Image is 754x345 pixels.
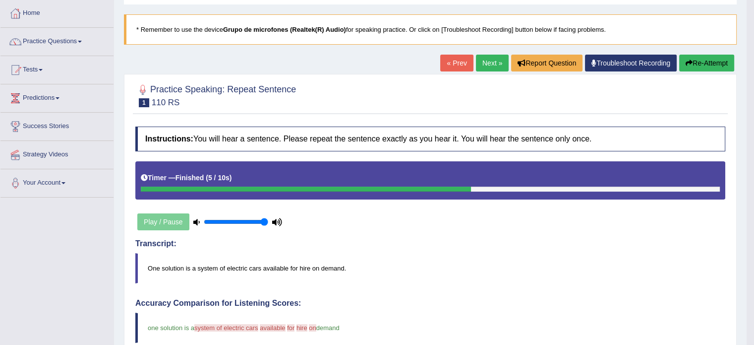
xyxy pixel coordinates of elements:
[135,253,725,283] blockquote: One solution is a system of electric cars available for hire on demand.
[194,324,258,332] span: system of electric cars
[223,26,346,33] b: Grupo de microfones (Realtek(R) Audio)
[148,324,194,332] span: one solution is a
[175,174,204,182] b: Finished
[141,174,232,182] h5: Timer —
[208,174,230,182] b: 5 / 10s
[0,28,114,53] a: Practice Questions
[139,98,149,107] span: 1
[511,55,582,71] button: Report Question
[145,135,193,143] b: Instructions:
[152,98,180,107] small: 110 RS
[230,174,232,182] b: )
[0,141,114,166] a: Strategy Videos
[440,55,473,71] a: « Prev
[296,324,307,332] span: hire
[0,84,114,109] a: Predictions
[0,113,114,138] a: Success Stories
[135,127,725,151] h4: You will hear a sentence. Please repeat the sentence exactly as you hear it. You will hear the se...
[309,324,316,332] span: on
[585,55,677,71] a: Troubleshoot Recording
[135,299,725,308] h4: Accuracy Comparison for Listening Scores:
[287,324,294,332] span: for
[316,324,340,332] span: demand
[124,14,737,45] blockquote: * Remember to use the device for speaking practice. Or click on [Troubleshoot Recording] button b...
[135,82,296,107] h2: Practice Speaking: Repeat Sentence
[260,324,285,332] span: available
[476,55,509,71] a: Next »
[0,169,114,194] a: Your Account
[206,174,208,182] b: (
[135,239,725,248] h4: Transcript:
[679,55,734,71] button: Re-Attempt
[0,56,114,81] a: Tests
